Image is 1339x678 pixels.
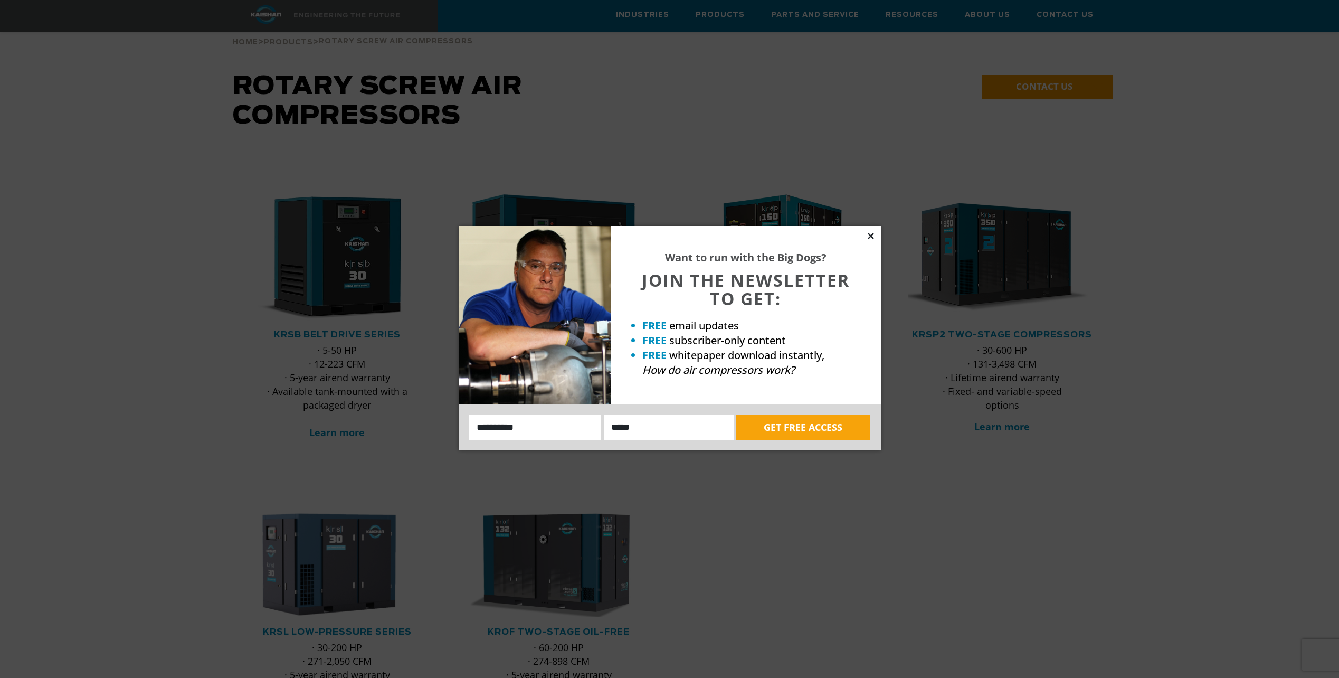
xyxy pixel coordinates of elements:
strong: Want to run with the Big Dogs? [665,250,827,265]
span: whitepaper download instantly, [669,348,824,362]
button: GET FREE ACCESS [736,415,870,440]
em: How do air compressors work? [642,363,795,377]
input: Email [604,415,734,440]
span: JOIN THE NEWSLETTER TO GET: [642,269,850,310]
span: email updates [669,318,739,333]
button: Close [866,231,876,241]
strong: FREE [642,318,667,333]
strong: FREE [642,333,667,347]
input: Name: [469,415,602,440]
strong: FREE [642,348,667,362]
span: subscriber-only content [669,333,786,347]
